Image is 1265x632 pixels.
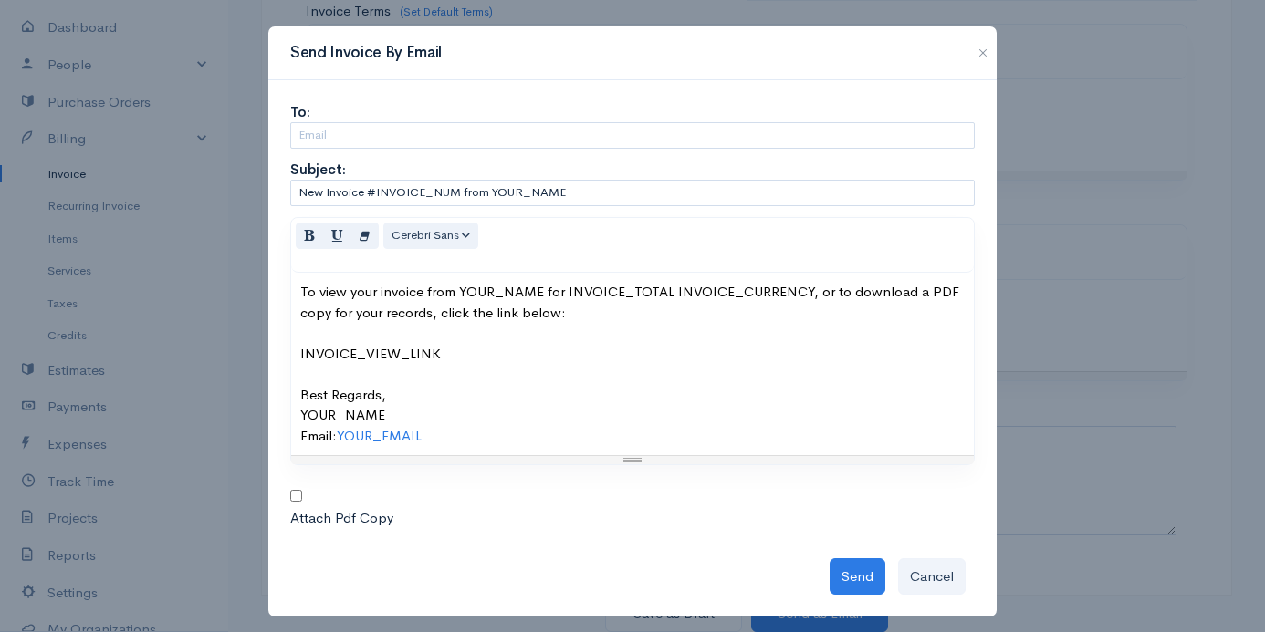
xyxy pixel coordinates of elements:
[290,161,346,178] strong: Subject:
[898,558,966,596] button: Cancel
[290,103,310,120] strong: To:
[830,558,885,596] button: Send
[300,282,965,446] div: To view your invoice from YOUR_NAME for INVOICE_TOTAL INVOICE_CURRENCY, or to download a PDF copy...
[290,122,975,149] input: Email
[291,456,974,464] div: Resize
[290,508,975,529] div: Attach Pdf Copy
[350,223,379,249] button: Remove Font Style (CTRL+\)
[290,41,442,65] h3: Send Invoice By Email
[383,223,478,249] button: Font Family
[337,427,422,444] a: YOUR_EMAIL
[392,227,459,243] span: Cerebri Sans
[323,223,351,249] button: Underline (CTRL+U)
[296,223,324,249] button: Bold (CTRL+B)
